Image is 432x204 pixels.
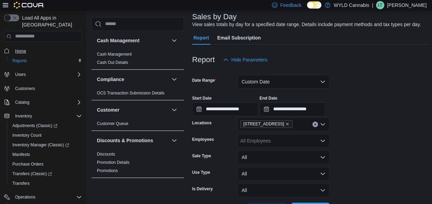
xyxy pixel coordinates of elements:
[376,1,384,9] div: Lucas Todd
[217,31,261,45] span: Email Subscription
[12,47,82,55] span: Home
[10,122,82,130] span: Adjustments (Classic)
[91,89,184,100] div: Compliance
[97,91,165,95] a: OCS Transaction Submission Details
[10,179,82,188] span: Transfers
[192,170,210,175] label: Use Type
[12,161,44,167] span: Purchase Orders
[192,13,237,21] h3: Sales by Day
[240,120,293,128] span: 2348 Mt Pleasant Rd
[10,150,33,159] a: Manifests
[1,70,85,79] button: Users
[320,122,325,127] button: Open list of options
[7,179,85,188] button: Transfers
[12,70,29,79] button: Users
[237,75,330,89] button: Custom Date
[10,141,72,149] a: Inventory Manager (Classic)
[14,2,44,9] img: Cova
[97,160,130,165] span: Promotion Details
[97,37,169,44] button: Cash Management
[1,46,85,56] button: Home
[7,159,85,169] button: Purchase Orders
[12,152,30,157] span: Manifests
[170,36,178,45] button: Cash Management
[378,1,382,9] span: LT
[10,57,30,65] a: Reports
[10,131,44,139] a: Inventory Count
[7,56,85,66] button: Reports
[12,112,35,120] button: Inventory
[320,138,325,144] button: Open list of options
[12,98,82,106] span: Catalog
[97,151,115,157] span: Discounts
[312,122,318,127] button: Clear input
[7,150,85,159] button: Manifests
[192,120,212,126] label: Locations
[334,1,369,9] p: WYLD Cannabis
[307,1,321,9] input: Dark Mode
[12,84,82,93] span: Customers
[1,98,85,107] button: Catalog
[97,137,153,144] h3: Discounts & Promotions
[12,171,52,177] span: Transfers (Classic)
[372,1,373,9] p: |
[237,150,330,164] button: All
[97,60,128,65] a: Cash Out Details
[97,52,132,57] a: Cash Management
[7,131,85,140] button: Inventory Count
[12,193,38,201] button: Operations
[12,47,29,55] a: Home
[97,106,169,113] button: Customer
[91,50,184,69] div: Cash Management
[19,14,82,28] span: Load All Apps in [GEOGRAPHIC_DATA]
[170,75,178,83] button: Compliance
[237,167,330,181] button: All
[170,136,178,145] button: Discounts & Promotions
[243,121,284,127] span: [STREET_ADDRESS]
[192,102,258,116] input: Press the down key to open a popover containing a calendar.
[97,106,119,113] h3: Customer
[12,58,27,64] span: Reports
[10,122,60,130] a: Adjustments (Classic)
[12,123,57,128] span: Adjustments (Classic)
[10,160,82,168] span: Purchase Orders
[97,168,118,173] a: Promotions
[97,37,140,44] h3: Cash Management
[12,98,32,106] button: Catalog
[170,106,178,114] button: Customer
[97,137,169,144] button: Discounts & Promotions
[10,131,82,139] span: Inventory Count
[7,140,85,150] a: Inventory Manager (Classic)
[12,133,42,138] span: Inventory Count
[192,137,214,142] label: Employees
[231,56,267,63] span: Hide Parameters
[10,170,55,178] a: Transfers (Classic)
[192,186,213,192] label: Is Delivery
[15,194,35,200] span: Operations
[12,84,38,93] a: Customers
[10,141,82,149] span: Inventory Manager (Classic)
[15,86,35,91] span: Customers
[387,1,427,9] p: [PERSON_NAME]
[91,120,184,131] div: Customer
[220,53,270,67] button: Hide Parameters
[91,150,184,178] div: Discounts & Promotions
[12,70,82,79] span: Users
[97,121,128,126] a: Customer Queue
[259,95,277,101] label: End Date
[192,21,421,28] div: View sales totals by day for a specified date range. Details include payment methods and tax type...
[15,48,26,54] span: Home
[1,83,85,93] button: Customers
[97,76,124,83] h3: Compliance
[192,153,211,159] label: Sale Type
[10,170,82,178] span: Transfers (Classic)
[10,160,46,168] a: Purchase Orders
[192,78,217,83] label: Date Range
[280,2,301,9] span: Feedback
[12,181,30,186] span: Transfers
